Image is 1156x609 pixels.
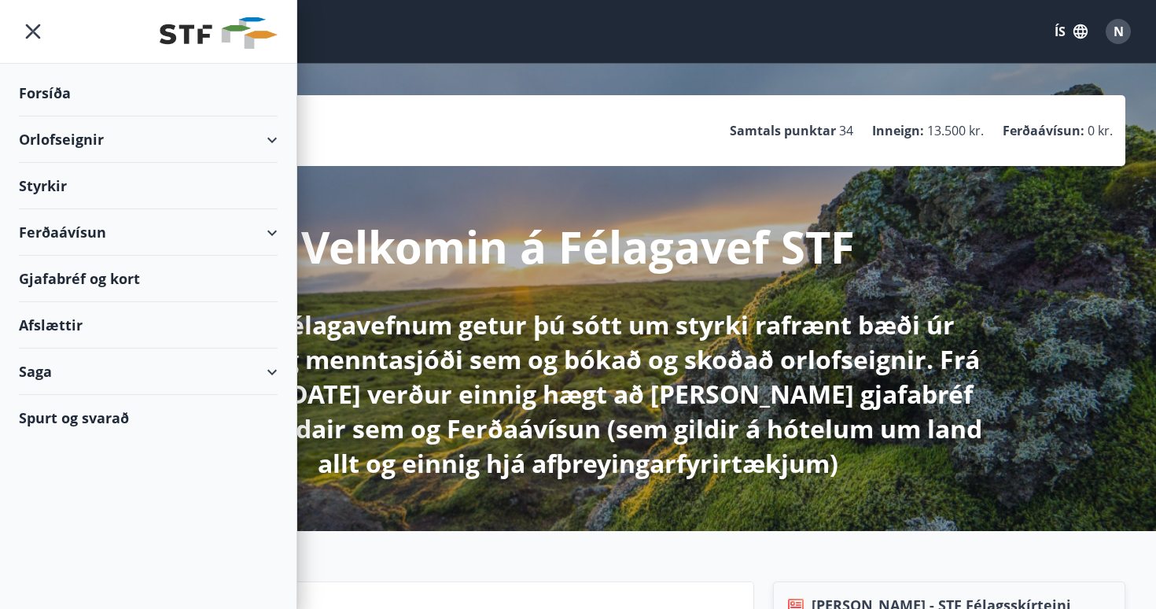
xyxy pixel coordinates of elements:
[19,349,278,395] div: Saga
[19,395,278,441] div: Spurt og svarað
[1046,17,1096,46] button: ÍS
[160,17,278,49] img: union_logo
[19,256,278,302] div: Gjafabréf og kort
[163,308,993,481] p: Hér á Félagavefnum getur þú sótt um styrki rafrænt bæði úr sjúkra- og menntasjóði sem og bókað og...
[301,216,855,276] p: Velkomin á Félagavef STF
[19,302,278,349] div: Afslættir
[19,116,278,163] div: Orlofseignir
[1088,122,1113,139] span: 0 kr.
[1003,122,1084,139] p: Ferðaávísun :
[872,122,924,139] p: Inneign :
[1099,13,1137,50] button: N
[927,122,984,139] span: 13.500 kr.
[19,70,278,116] div: Forsíða
[19,163,278,209] div: Styrkir
[19,209,278,256] div: Ferðaávísun
[730,122,836,139] p: Samtals punktar
[839,122,853,139] span: 34
[19,17,47,46] button: menu
[1114,23,1124,40] span: N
